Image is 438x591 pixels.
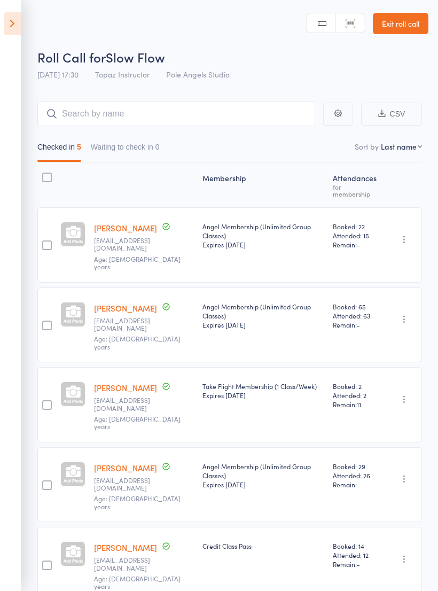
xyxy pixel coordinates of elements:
[357,400,361,409] span: 11
[333,302,379,311] span: Booked: 65
[202,320,324,329] div: Expires [DATE]
[373,13,428,34] a: Exit roll call
[94,254,181,271] span: Age: [DEMOGRAPHIC_DATA] years
[333,541,379,550] span: Booked: 14
[333,240,379,249] span: Remain:
[202,541,324,550] div: Credit Class Pass
[202,391,324,400] div: Expires [DATE]
[328,167,383,203] div: Atten­dances
[94,382,157,393] a: [PERSON_NAME]
[202,302,324,329] div: Angel Membership (Unlimited Group Classes)
[37,69,79,80] span: [DATE] 17:30
[94,317,163,332] small: prattr981@gmail.com
[202,382,324,400] div: Take Flight Membership (1 Class/Week)
[94,542,157,553] a: [PERSON_NAME]
[94,574,181,590] span: Age: [DEMOGRAPHIC_DATA] years
[333,320,379,329] span: Remain:
[357,240,360,249] span: -
[166,69,230,80] span: Pole Angels Studio
[355,141,379,152] label: Sort by
[333,471,379,480] span: Attended: 26
[106,48,165,66] span: Slow Flow
[333,550,379,559] span: Attended: 12
[202,462,324,489] div: Angel Membership (Unlimited Group Classes)
[357,480,360,489] span: -
[94,396,163,412] small: autumn.mosen@gmail.com
[94,222,157,234] a: [PERSON_NAME]
[155,143,160,151] div: 0
[333,462,379,471] span: Booked: 29
[94,477,163,492] small: jacquilouise@live.com.au
[202,240,324,249] div: Expires [DATE]
[333,311,379,320] span: Attended: 63
[37,102,315,126] input: Search by name
[202,222,324,249] div: Angel Membership (Unlimited Group Classes)
[333,183,379,197] div: for membership
[202,480,324,489] div: Expires [DATE]
[95,69,150,80] span: Topaz Instructor
[333,559,379,569] span: Remain:
[333,391,379,400] span: Attended: 2
[94,556,163,572] small: brittanyscarff45@gmail.com
[333,480,379,489] span: Remain:
[94,334,181,351] span: Age: [DEMOGRAPHIC_DATA] years
[381,141,417,152] div: Last name
[333,231,379,240] span: Attended: 15
[94,414,181,431] span: Age: [DEMOGRAPHIC_DATA] years
[94,237,163,252] small: emilyforden012@gmail.com
[333,400,379,409] span: Remain:
[198,167,328,203] div: Membership
[94,494,181,510] span: Age: [DEMOGRAPHIC_DATA] years
[357,559,360,569] span: -
[361,103,422,126] button: CSV
[37,48,106,66] span: Roll Call for
[37,137,81,162] button: Checked in5
[77,143,81,151] div: 5
[91,137,160,162] button: Waiting to check in0
[94,462,157,473] a: [PERSON_NAME]
[94,302,157,314] a: [PERSON_NAME]
[333,222,379,231] span: Booked: 22
[333,382,379,391] span: Booked: 2
[357,320,360,329] span: -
